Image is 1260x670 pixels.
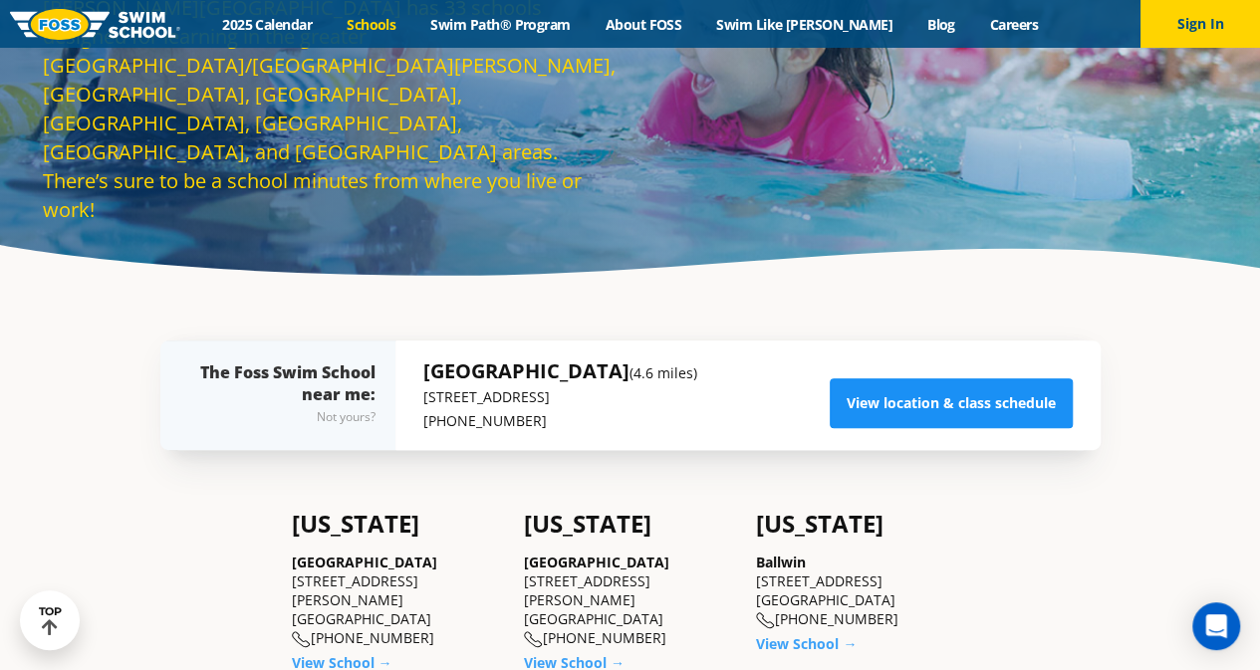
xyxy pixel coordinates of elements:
div: [STREET_ADDRESS] [GEOGRAPHIC_DATA] [PHONE_NUMBER] [756,553,968,629]
h4: [US_STATE] [756,510,968,538]
a: View location & class schedule [830,378,1073,428]
a: Swim Path® Program [413,15,588,34]
h4: [US_STATE] [292,510,504,538]
img: location-phone-o-icon.svg [756,612,775,629]
div: TOP [39,605,62,636]
div: [STREET_ADDRESS][PERSON_NAME] [GEOGRAPHIC_DATA] [PHONE_NUMBER] [524,553,736,648]
div: [STREET_ADDRESS][PERSON_NAME] [GEOGRAPHIC_DATA] [PHONE_NUMBER] [292,553,504,648]
div: Not yours? [200,405,376,429]
small: (4.6 miles) [630,363,697,382]
a: Blog [909,15,972,34]
img: location-phone-o-icon.svg [292,631,311,648]
a: Ballwin [756,553,806,571]
a: About FOSS [588,15,699,34]
a: [GEOGRAPHIC_DATA] [524,553,669,571]
a: Schools [330,15,413,34]
img: FOSS Swim School Logo [10,9,180,40]
div: Open Intercom Messenger [1192,602,1240,650]
img: location-phone-o-icon.svg [524,631,543,648]
a: View School → [756,634,857,653]
h5: [GEOGRAPHIC_DATA] [423,357,697,385]
div: The Foss Swim School near me: [200,361,376,429]
p: [PHONE_NUMBER] [423,409,697,433]
p: [STREET_ADDRESS] [423,385,697,409]
h4: [US_STATE] [524,510,736,538]
a: 2025 Calendar [205,15,330,34]
a: Swim Like [PERSON_NAME] [699,15,910,34]
a: [GEOGRAPHIC_DATA] [292,553,437,571]
a: Careers [972,15,1055,34]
